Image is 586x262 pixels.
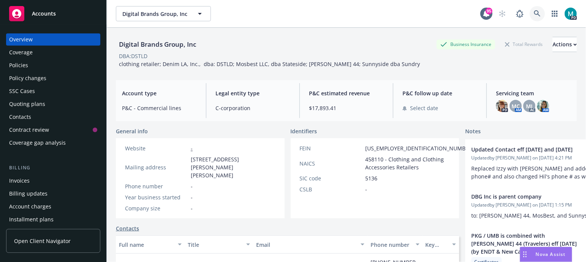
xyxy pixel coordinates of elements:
img: photo [496,100,508,112]
div: Full name [119,241,173,249]
a: Coverage gap analysis [6,137,100,149]
div: Digital Brands Group, Inc [116,39,199,49]
span: Digital Brands Group, Inc [122,10,188,18]
span: [STREET_ADDRESS][PERSON_NAME][PERSON_NAME] [191,155,276,179]
div: Year business started [125,193,188,201]
span: Notes [465,127,481,136]
span: 458110 - Clothing and Clothing Accessories Retailers [366,155,474,171]
span: PKG / UMB is combined with [PERSON_NAME] 44 (Travelers) eff [DATE] (by ENDT & New Carrier)) [471,232,584,256]
div: Email [256,241,356,249]
span: - [366,185,367,193]
div: SSC Cases [9,85,35,97]
span: MJ [526,102,533,110]
a: Switch app [547,6,562,21]
span: DBG Inc is parent company [471,193,584,200]
a: Quoting plans [6,98,100,110]
span: - [191,193,193,201]
button: Key contact [423,235,459,254]
button: Full name [116,235,185,254]
div: Business Insurance [437,39,495,49]
div: Website [125,144,188,152]
div: Billing updates [9,188,48,200]
div: Company size [125,204,188,212]
button: Email [253,235,367,254]
div: DBA: DSTLD [119,52,147,60]
span: Updated Contact eff [DATE] and [DATE] [471,145,584,153]
div: Invoices [9,175,30,187]
div: CSLB [300,185,363,193]
span: General info [116,127,148,135]
span: P&C - Commercial lines [122,104,197,112]
div: Coverage gap analysis [9,137,66,149]
a: Report a Bug [512,6,527,21]
span: - [191,204,193,212]
span: Select date [410,104,438,112]
a: Policies [6,59,100,71]
button: Title [185,235,253,254]
img: photo [537,100,549,112]
a: Search [530,6,545,21]
div: Mailing address [125,163,188,171]
div: Policy changes [9,72,46,84]
a: Accounts [6,3,100,24]
span: P&C follow up date [402,89,477,97]
a: Contract review [6,124,100,136]
button: Phone number [367,235,422,254]
div: SIC code [300,174,363,182]
span: P&C estimated revenue [309,89,384,97]
span: Legal entity type [215,89,290,97]
span: Nova Assist [536,251,566,257]
a: Contacts [116,224,139,232]
div: Drag to move [520,247,530,262]
div: FEIN [300,144,363,152]
div: Policies [9,59,28,71]
div: Coverage [9,46,33,58]
a: SSC Cases [6,85,100,97]
div: 95 [486,8,493,14]
a: Billing updates [6,188,100,200]
div: Total Rewards [501,39,546,49]
span: Identifiers [291,127,317,135]
span: Account type [122,89,197,97]
div: Billing [6,164,100,172]
span: 5136 [366,174,378,182]
a: - [191,145,193,152]
div: NAICS [300,159,363,167]
a: Policy changes [6,72,100,84]
div: Installment plans [9,213,54,226]
div: Key contact [426,241,448,249]
a: Invoices [6,175,100,187]
a: Installment plans [6,213,100,226]
a: Account charges [6,200,100,213]
div: Overview [9,33,33,46]
span: Accounts [32,11,56,17]
div: Contacts [9,111,31,123]
span: clothing retailer; Denim LA, Inc., dba: DSTLD; Mosbest LLC, dba Stateside; [PERSON_NAME] 44; Sunn... [119,60,420,68]
span: - [191,182,193,190]
span: Open Client Navigator [14,237,71,245]
div: Title [188,241,242,249]
span: MC [512,102,520,110]
span: $17,893.41 [309,104,384,112]
a: Start snowing [495,6,510,21]
img: photo [565,8,577,20]
a: Contacts [6,111,100,123]
div: Quoting plans [9,98,45,110]
span: C-corporation [215,104,290,112]
button: Nova Assist [520,247,572,262]
a: Coverage [6,46,100,58]
span: Servicing team [496,89,571,97]
button: Digital Brands Group, Inc [116,6,211,21]
span: [US_EMPLOYER_IDENTIFICATION_NUMBER] [366,144,474,152]
div: Account charges [9,200,51,213]
div: Phone number [371,241,411,249]
div: Contract review [9,124,49,136]
div: Phone number [125,182,188,190]
a: Overview [6,33,100,46]
button: Actions [553,37,577,52]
